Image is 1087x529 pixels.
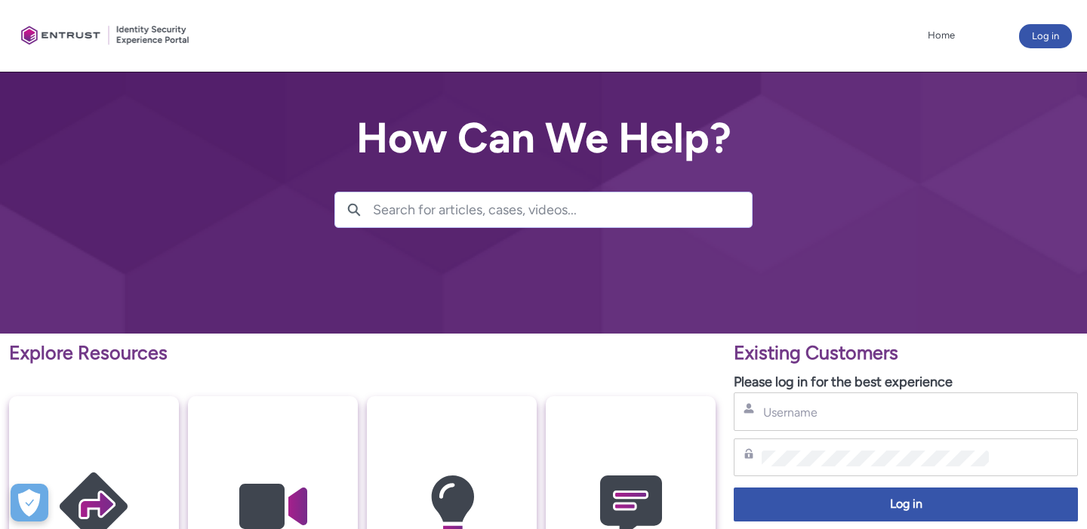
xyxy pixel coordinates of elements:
input: Username [762,404,989,420]
p: Explore Resources [9,339,716,368]
button: Open Preferences [11,484,48,521]
h2: How Can We Help? [334,115,753,161]
button: Log in [734,487,1078,521]
div: Cookie Preferences [11,484,48,521]
button: Log in [1019,24,1072,48]
a: Home [924,24,959,47]
p: Existing Customers [734,339,1078,368]
span: Log in [744,496,1068,513]
p: Please log in for the best experience [734,372,1078,392]
input: Search for articles, cases, videos... [373,192,752,227]
button: Search [335,192,373,227]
